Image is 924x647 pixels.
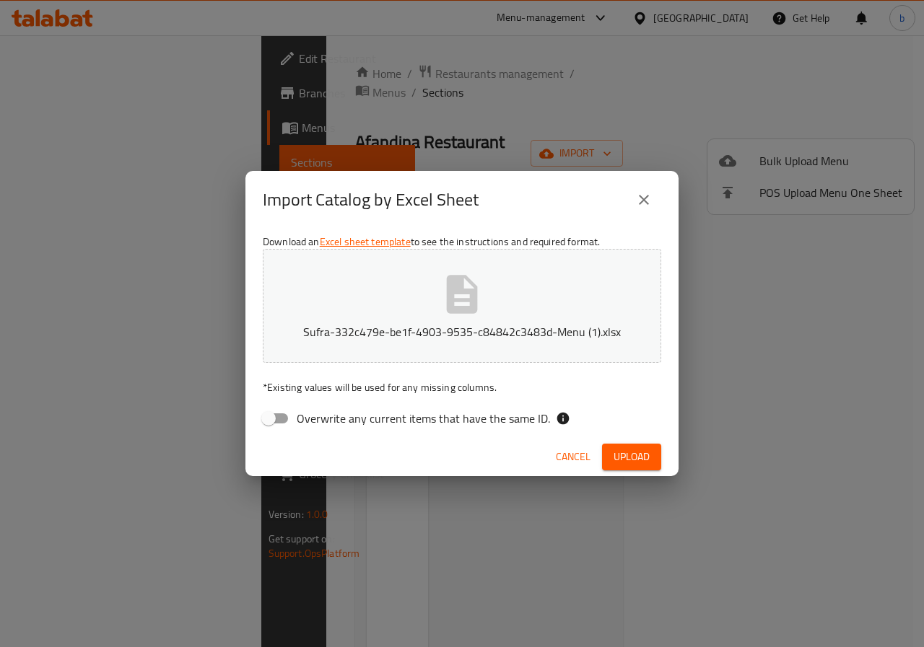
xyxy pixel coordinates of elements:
button: close [627,182,661,217]
p: Existing values will be used for any missing columns. [263,380,661,395]
button: Upload [602,444,661,470]
svg: If the overwrite option isn't selected, then the items that match an existing ID will be ignored ... [556,411,570,426]
button: Cancel [550,444,596,470]
span: Cancel [556,448,590,466]
button: Sufra-332c479e-be1f-4903-9535-c84842c3483d-Menu (1).xlsx [263,249,661,363]
div: Download an to see the instructions and required format. [245,229,679,438]
span: Overwrite any current items that have the same ID. [297,410,550,427]
p: Sufra-332c479e-be1f-4903-9535-c84842c3483d-Menu (1).xlsx [285,323,639,340]
h2: Import Catalog by Excel Sheet [263,188,479,211]
span: Upload [614,448,650,466]
a: Excel sheet template [320,232,411,251]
